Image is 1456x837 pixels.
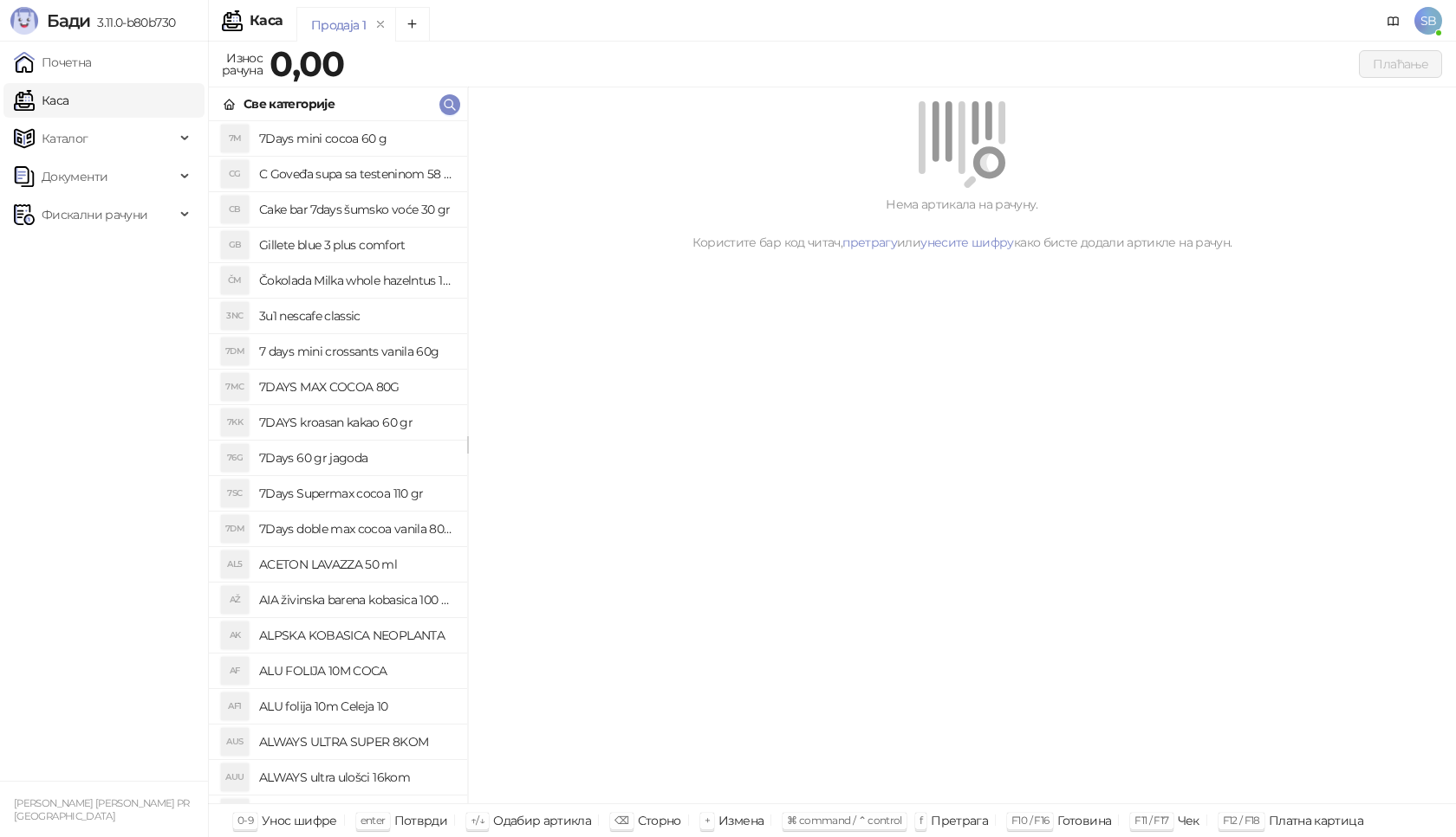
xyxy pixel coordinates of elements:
[614,814,628,827] span: ⌫
[1178,809,1199,832] div: Чек
[259,728,453,756] h4: ALWAYS ULTRA SUPER 8KOM
[1380,7,1407,35] a: Документација
[920,814,922,827] span: f
[221,550,249,578] div: AL5
[1269,809,1363,832] div: Платна картица
[705,814,710,827] span: +
[369,17,392,32] button: remove
[221,302,249,330] div: 3NC
[221,444,249,472] div: 76G
[842,235,897,250] a: претрагу
[394,809,448,832] div: Потврди
[42,159,107,194] span: Документи
[1414,7,1442,35] span: SB
[1057,809,1111,832] div: Готовина
[237,814,253,827] span: 0-9
[1359,50,1442,78] button: Плаћање
[262,809,337,832] div: Унос шифре
[259,373,453,401] h4: 7DAYS MAX COCOA 80G
[90,15,175,30] span: 3.11.0-b80b730
[221,373,249,401] div: 7MC
[221,338,249,365] div: 7DM
[221,763,249,791] div: AUU
[221,799,249,827] div: A0L
[259,338,453,365] h4: 7 days mini crossants vanila 60g
[259,196,453,223] h4: Cake bar 7days šumsko voće 30 gr
[42,121,88,156] span: Каталог
[259,621,453,649] h4: ALPSKA KOBASICA NEOPLANTA
[221,231,249,259] div: GB
[259,692,453,720] h4: ALU folija 10m Celeja 10
[471,814,484,827] span: ↑/↓
[221,692,249,720] div: AF1
[638,809,681,832] div: Сторно
[931,809,988,832] div: Претрага
[221,409,249,436] div: 7KK
[270,42,344,85] strong: 0,00
[920,235,1014,250] a: унесите шифру
[14,45,92,80] a: Почетна
[259,515,453,543] h4: 7Days doble max cocoa vanila 80 gr
[259,231,453,259] h4: Gillete blue 3 plus comfort
[1223,814,1260,827] span: F12 / F18
[47,10,90,31] span: Бади
[259,444,453,472] h4: 7Days 60 gr jagoda
[259,409,453,436] h4: 7DAYS kroasan kakao 60 gr
[259,586,453,614] h4: AIA živinska barena kobasica 100 gr
[259,267,453,294] h4: Čokolada Milka whole hazelntus 100 gr
[259,480,453,507] h4: 7Days Supermax cocoa 110 gr
[259,302,453,330] h4: 3u1 nescafe classic
[259,550,453,578] h4: ACETON LAVAZZA 50 ml
[395,7,430,42] button: Add tab
[718,809,764,832] div: Измена
[221,586,249,614] div: AŽ
[209,121,467,803] div: grid
[787,814,902,827] span: ⌘ command / ⌃ control
[14,83,68,118] a: Каса
[221,125,249,152] div: 7M
[259,763,453,791] h4: ALWAYS ultra ulošci 16kom
[259,657,453,685] h4: ALU FOLIJA 10M COCA
[218,47,266,81] div: Износ рачуна
[221,621,249,649] div: AK
[221,196,249,223] div: CB
[42,197,147,232] span: Фискални рачуни
[221,160,249,188] div: CG
[361,814,386,827] span: enter
[221,515,249,543] div: 7DM
[221,728,249,756] div: AUS
[250,14,283,28] div: Каса
[221,657,249,685] div: AF
[1011,814,1049,827] span: F10 / F16
[311,16,366,35] div: Продаја 1
[10,7,38,35] img: Logo
[489,195,1435,252] div: Нема артикала на рачуну. Користите бар код читач, или како бисте додали артикле на рачун.
[259,160,453,188] h4: C Goveđa supa sa testeninom 58 grama
[493,809,591,832] div: Одабир артикла
[244,94,335,113] div: Све категорије
[259,125,453,152] h4: 7Days mini cocoa 60 g
[221,267,249,294] div: ČM
[1134,814,1168,827] span: F11 / F17
[259,799,453,827] h4: AMSTEL 0,5 LIMENKA
[221,480,249,507] div: 7SC
[14,797,190,822] small: [PERSON_NAME] [PERSON_NAME] PR [GEOGRAPHIC_DATA]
